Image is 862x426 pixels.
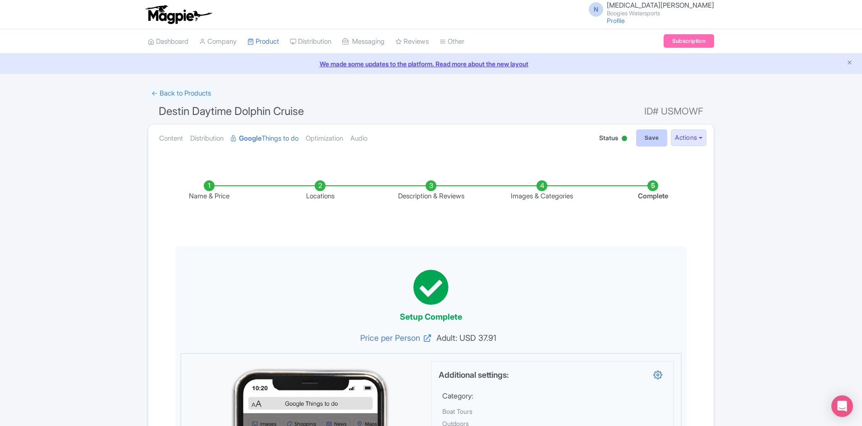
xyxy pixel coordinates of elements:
a: N [MEDICAL_DATA][PERSON_NAME] Boogies Watersports [583,2,714,16]
span: Status [599,133,618,142]
li: Description & Reviews [376,180,486,202]
li: Images & Categories [486,180,597,202]
a: Product [248,29,279,54]
a: Company [199,29,237,54]
a: Optimization [306,124,343,153]
li: Name & Price [154,180,265,202]
a: Audio [350,124,367,153]
input: Save [636,129,668,147]
div: Open Intercom Messenger [831,395,853,417]
a: Content [159,124,183,153]
img: logo-ab69f6fb50320c5b225c76a69d11143b.png [143,5,213,24]
a: GoogleThings to do [231,124,298,153]
li: Complete [597,180,708,202]
a: Profile [607,17,625,24]
span: [MEDICAL_DATA][PERSON_NAME] [607,1,714,9]
strong: Google [239,133,261,144]
div: Active [620,132,629,146]
a: Distribution [290,29,331,54]
a: Distribution [190,124,224,153]
a: ← Back to Products [148,85,215,102]
a: Subscription [664,34,714,48]
label: Additional settings: [439,369,509,382]
button: Close announcement [846,58,853,69]
a: Reviews [395,29,429,54]
a: We made some updates to the platform. Read more about the new layout [5,59,857,69]
a: Other [440,29,464,54]
span: N [589,2,603,17]
li: Locations [265,180,376,202]
span: Setup Complete [400,312,462,321]
span: Boat Tours [442,408,472,415]
label: Category: [442,390,473,401]
a: Price per Person [189,332,431,344]
small: Boogies Watersports [607,10,714,16]
span: ID# USMOWF [644,102,703,120]
span: Destin Daytime Dolphin Cruise [159,105,304,118]
a: Dashboard [148,29,188,54]
button: Actions [671,129,706,146]
span: Adult: USD 37.91 [431,332,673,344]
a: Messaging [342,29,385,54]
